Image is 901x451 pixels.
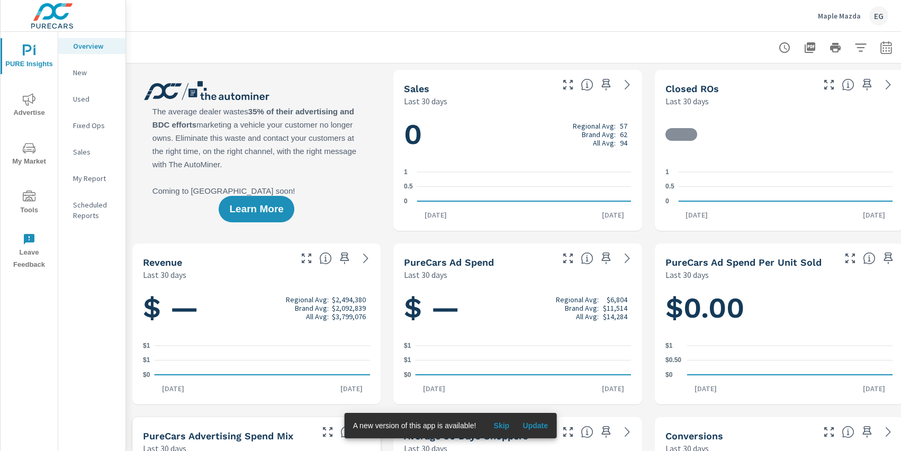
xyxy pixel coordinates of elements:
[73,120,117,131] p: Fixed Ops
[665,168,669,176] text: 1
[560,76,576,93] button: Make Fullscreen
[58,144,125,160] div: Sales
[821,423,837,440] button: Make Fullscreen
[665,371,673,378] text: $0
[603,304,627,312] p: $11,514
[842,426,854,438] span: The number of dealer-specified goals completed by a visitor. [Source: This data is provided by th...
[143,371,150,378] text: $0
[404,95,447,107] p: Last 30 days
[143,257,182,268] h5: Revenue
[404,116,631,152] h1: 0
[581,78,593,91] span: Number of vehicles sold by the dealership over the selected date range. [Source: This data is sou...
[319,423,336,440] button: Make Fullscreen
[404,290,631,326] h1: $ —
[665,357,681,364] text: $0.50
[593,139,616,147] p: All Avg:
[484,417,518,434] button: Skip
[73,67,117,78] p: New
[620,130,627,139] p: 62
[404,183,413,191] text: 0.5
[219,196,294,222] button: Learn More
[821,76,837,93] button: Make Fullscreen
[859,76,876,93] span: Save this to your personalized report
[404,168,408,176] text: 1
[73,200,117,221] p: Scheduled Reports
[404,342,411,349] text: $1
[607,295,627,304] p: $6,804
[4,142,55,168] span: My Market
[855,383,893,394] p: [DATE]
[404,197,408,205] text: 0
[404,83,429,94] h5: Sales
[665,430,723,441] h5: Conversions
[842,250,859,267] button: Make Fullscreen
[665,342,673,349] text: $1
[73,94,117,104] p: Used
[404,357,411,364] text: $1
[332,304,366,312] p: $2,092,839
[619,250,636,267] a: See more details in report
[58,65,125,80] div: New
[73,147,117,157] p: Sales
[665,95,709,107] p: Last 30 days
[286,295,329,304] p: Regional Avg:
[143,357,150,364] text: $1
[799,37,821,58] button: "Export Report to PDF"
[598,250,615,267] span: Save this to your personalized report
[576,312,599,321] p: All Avg:
[859,423,876,440] span: Save this to your personalized report
[880,250,897,267] span: Save this to your personalized report
[332,312,366,321] p: $3,799,076
[818,11,861,21] p: Maple Mazda
[73,41,117,51] p: Overview
[598,423,615,440] span: Save this to your personalized report
[58,118,125,133] div: Fixed Ops
[665,83,719,94] h5: Closed ROs
[298,250,315,267] button: Make Fullscreen
[357,250,374,267] a: See more details in report
[665,268,709,281] p: Last 30 days
[598,76,615,93] span: Save this to your personalized report
[1,32,58,275] div: nav menu
[4,93,55,119] span: Advertise
[855,210,893,220] p: [DATE]
[332,295,366,304] p: $2,494,380
[58,38,125,54] div: Overview
[581,252,593,265] span: Total cost of media for all PureCars channels for the selected dealership group over the selected...
[573,122,616,130] p: Regional Avg:
[619,423,636,440] a: See more details in report
[4,44,55,70] span: PURE Insights
[687,383,724,394] p: [DATE]
[404,268,447,281] p: Last 30 days
[665,257,822,268] h5: PureCars Ad Spend Per Unit Sold
[619,76,636,93] a: See more details in report
[340,426,353,438] span: This table looks at how you compare to the amount of budget you spend per channel as opposed to y...
[404,257,494,268] h5: PureCars Ad Spend
[556,295,599,304] p: Regional Avg:
[880,76,897,93] a: See more details in report
[333,383,370,394] p: [DATE]
[143,430,293,441] h5: PureCars Advertising Spend Mix
[603,312,627,321] p: $14,284
[863,252,876,265] span: Average cost of advertising per each vehicle sold at the dealer over the selected date range. The...
[678,210,715,220] p: [DATE]
[58,170,125,186] div: My Report
[842,78,854,91] span: Number of Repair Orders Closed by the selected dealership group over the selected time range. [So...
[850,37,871,58] button: Apply Filters
[489,421,514,430] span: Skip
[416,383,453,394] p: [DATE]
[319,252,332,265] span: Total sales revenue over the selected date range. [Source: This data is sourced from the dealer’s...
[417,210,454,220] p: [DATE]
[143,342,150,349] text: $1
[825,37,846,58] button: Print Report
[665,290,893,326] h1: $0.00
[880,423,897,440] a: See more details in report
[229,204,283,214] span: Learn More
[336,250,353,267] span: Save this to your personalized report
[58,197,125,223] div: Scheduled Reports
[404,371,411,378] text: $0
[518,417,552,434] button: Update
[581,426,593,438] span: A rolling 30 day total of daily Shoppers on the dealership website, averaged over the selected da...
[155,383,192,394] p: [DATE]
[306,312,329,321] p: All Avg:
